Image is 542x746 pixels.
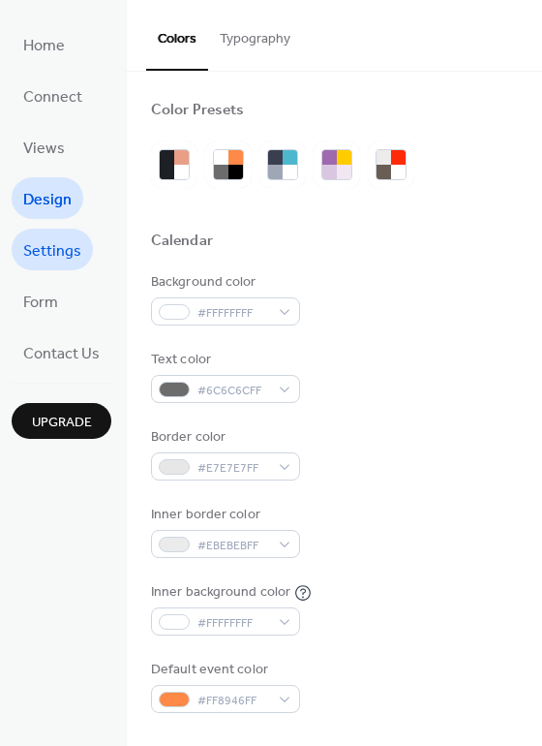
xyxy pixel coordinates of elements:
[12,229,93,270] a: Settings
[23,31,65,61] span: Home
[197,536,269,556] span: #EBEBEBFF
[23,134,65,164] span: Views
[12,23,76,65] a: Home
[23,185,72,215] span: Design
[12,331,111,373] a: Contact Us
[23,339,100,369] span: Contact Us
[197,381,269,401] span: #6C6C6CFF
[197,691,269,711] span: #FF8946FF
[12,403,111,439] button: Upgrade
[197,458,269,479] span: #E7E7E7FF
[12,126,76,168] a: Views
[151,582,290,603] div: Inner background color
[23,82,82,112] span: Connect
[12,75,94,116] a: Connect
[151,350,296,370] div: Text color
[151,427,296,448] div: Border color
[151,660,296,680] div: Default event color
[197,613,269,634] span: #FFFFFFFF
[151,232,213,252] div: Calendar
[12,177,83,219] a: Design
[151,101,244,121] div: Color Presets
[32,413,92,433] span: Upgrade
[23,236,81,266] span: Settings
[151,505,296,525] div: Inner border color
[197,303,269,324] span: #FFFFFFFF
[12,280,70,322] a: Form
[151,272,296,293] div: Background color
[23,288,58,318] span: Form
